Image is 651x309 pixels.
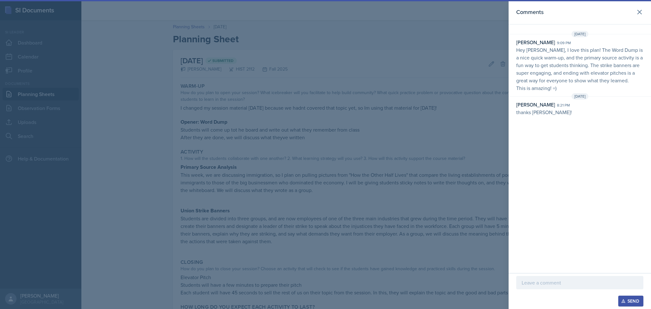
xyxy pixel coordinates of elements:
[516,108,643,116] p: thanks [PERSON_NAME]!
[557,40,571,46] div: 9:09 pm
[572,31,588,37] span: [DATE]
[618,296,643,306] button: Send
[516,38,555,46] div: [PERSON_NAME]
[516,101,555,108] div: [PERSON_NAME]
[516,8,544,17] h2: Comments
[622,299,639,304] div: Send
[516,84,643,92] p: This is amazing! =)
[572,93,588,100] span: [DATE]
[516,46,643,84] p: Hey [PERSON_NAME], I love this plan! The Word Dump is a nice quick warm-up, and the primary sourc...
[557,102,570,108] div: 8:21 pm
